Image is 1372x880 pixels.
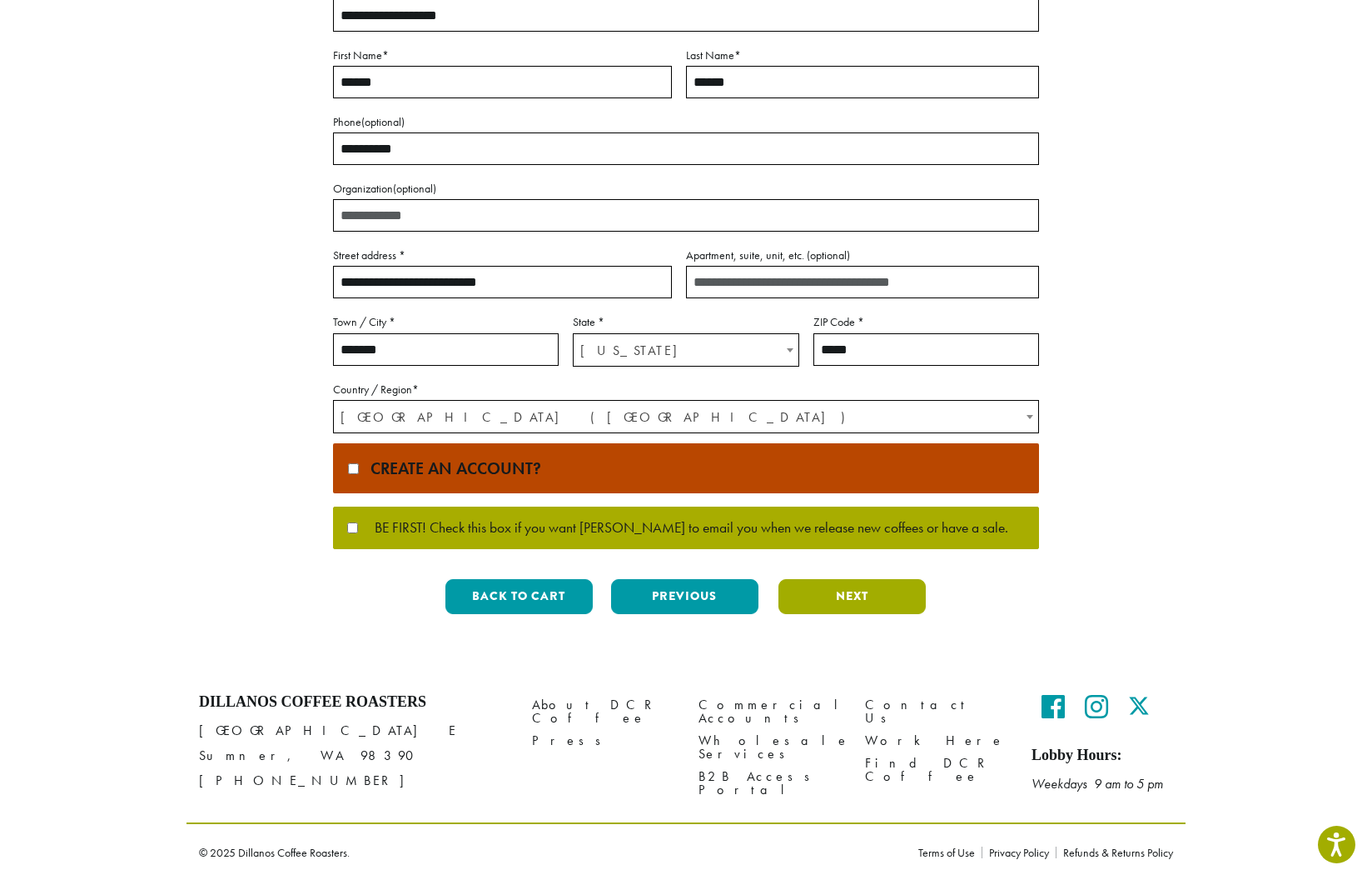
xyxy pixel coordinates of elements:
[532,730,674,752] a: Press
[333,178,1039,199] label: Organization
[445,579,593,614] button: Back to cart
[333,245,672,266] label: Street address
[333,400,1039,433] span: Country / Region
[918,847,982,858] a: Terms of Use
[199,847,893,858] p: © 2025 Dillanos Coffee Roasters.
[611,579,758,614] button: Previous
[982,847,1056,858] a: Privacy Policy
[698,730,840,766] a: Wholesale Services
[333,312,559,332] label: Town / City
[686,245,1039,266] label: Apartment, suite, unit, etc.
[865,752,1007,788] a: Find DCR Coffee
[334,401,1038,433] span: United States (US)
[348,463,359,474] input: Create an account?
[358,521,1008,536] span: BE FIRST! Check this box if you want [PERSON_NAME] to email you when we release new coffees or ha...
[865,730,1007,752] a: Work Here
[361,114,405,129] span: (optional)
[813,312,1039,332] label: ZIP Code
[807,247,850,262] span: (optional)
[574,334,798,367] span: Michigan
[199,693,507,712] h4: Dillanos Coffee Roasters
[778,579,926,614] button: Next
[199,718,507,793] p: [GEOGRAPHIC_DATA] E Sumner, WA 98390 [PHONE_NUMBER]
[573,312,798,332] label: State
[393,181,436,196] span: (optional)
[1056,847,1173,858] a: Refunds & Returns Policy
[1031,747,1173,765] h5: Lobby Hours:
[686,45,1039,66] label: Last Name
[865,693,1007,729] a: Contact Us
[698,766,840,802] a: B2B Access Portal
[573,333,798,367] span: State
[347,522,358,533] input: BE FIRST! Check this box if you want [PERSON_NAME] to email you when we release new coffees or ha...
[362,457,541,479] span: Create an account?
[333,45,672,66] label: First Name
[698,693,840,729] a: Commercial Accounts
[532,693,674,729] a: About DCR Coffee
[1031,775,1163,792] em: Weekdays 9 am to 5 pm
